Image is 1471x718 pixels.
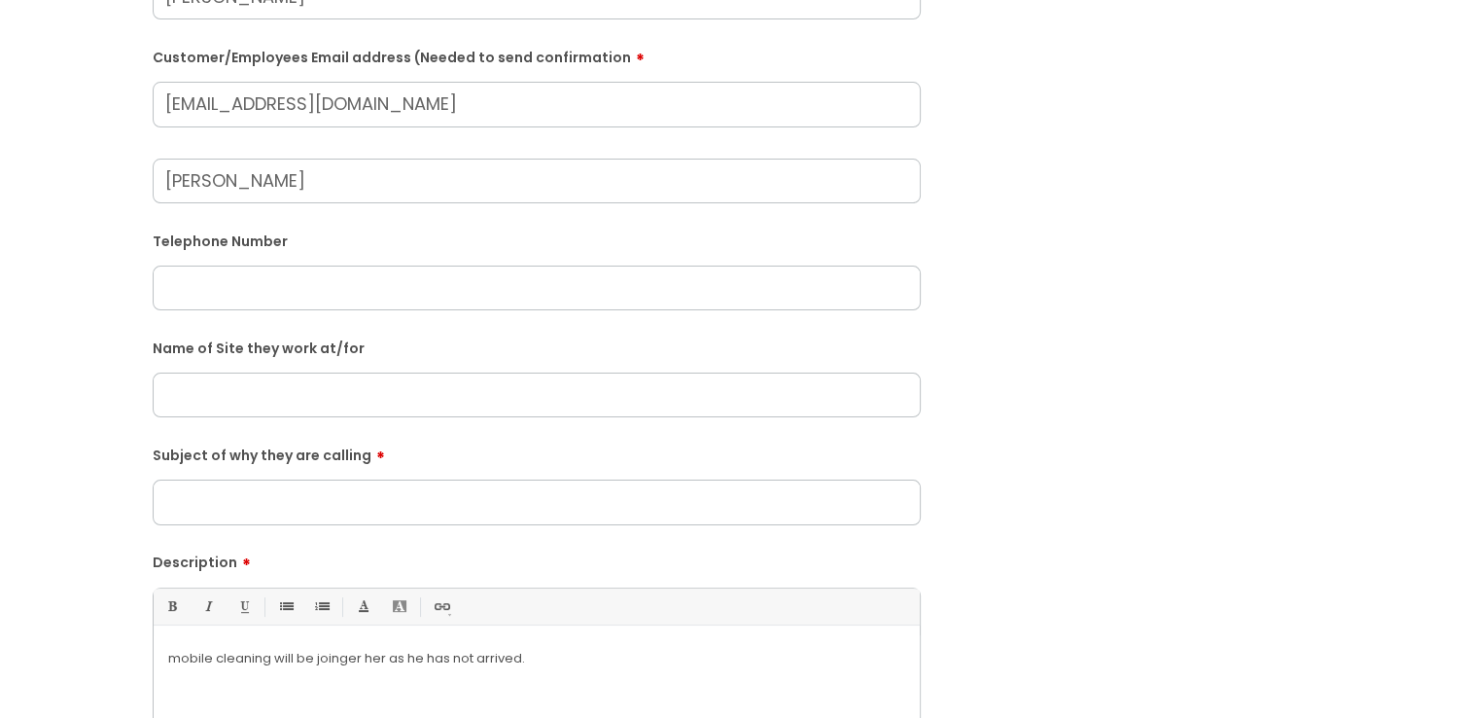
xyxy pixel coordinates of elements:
[273,594,298,619] a: • Unordered List (Ctrl-Shift-7)
[231,594,256,619] a: Underline(Ctrl-U)
[153,441,921,464] label: Subject of why they are calling
[168,650,905,667] p: mobile cleaning will be joinger her as he has not arrived.
[159,594,184,619] a: Bold (Ctrl-B)
[195,594,220,619] a: Italic (Ctrl-I)
[153,159,921,203] input: Your Name
[387,594,411,619] a: Back Color
[153,43,921,66] label: Customer/Employees Email address (Needed to send confirmation
[153,548,921,571] label: Description
[153,337,921,357] label: Name of Site they work at/for
[309,594,333,619] a: 1. Ordered List (Ctrl-Shift-8)
[351,594,375,619] a: Font Color
[153,230,921,250] label: Telephone Number
[153,82,921,126] input: Email
[429,594,453,619] a: Link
